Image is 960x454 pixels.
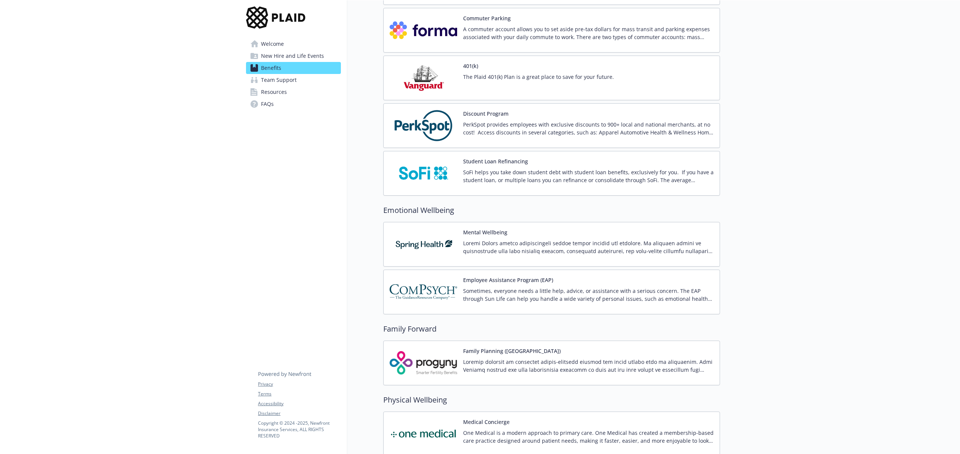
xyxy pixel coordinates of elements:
[390,418,457,450] img: One Medical carrier logo
[390,110,457,142] img: PerkSpot carrier logo
[463,25,714,41] p: A commuter account allows you to set aside pre-tax dollars for mass transit and parking expenses ...
[246,62,341,74] a: Benefits
[390,62,457,94] img: Vanguard carrier logo
[261,86,287,98] span: Resources
[261,38,284,50] span: Welcome
[463,157,528,165] button: Student Loan Refinancing
[258,381,340,388] a: Privacy
[463,358,714,374] p: Loremip dolorsit am consectet adipis-elitsedd eiusmod tem incid utlabo etdo ma aliquaenim. Admi V...
[261,62,281,74] span: Benefits
[463,228,507,236] button: Mental Wellbeing
[246,74,341,86] a: Team Support
[261,74,297,86] span: Team Support
[258,400,340,407] a: Accessibility
[246,50,341,62] a: New Hire and Life Events
[463,73,614,81] p: The Plaid 401(k) Plan is a great place to save for your future.
[390,276,457,308] img: ComPsych Corporation carrier logo
[390,157,457,189] img: SoFi carrier logo
[463,14,511,22] button: Commuter Parking
[390,347,457,379] img: Progyny carrier logo
[390,14,457,46] img: Forma, Inc. carrier logo
[463,287,714,303] p: Sometimes, everyone needs a little help, advice, or assistance with a serious concern. The EAP th...
[258,410,340,417] a: Disclaimer
[463,347,561,355] button: Family Planning ([GEOGRAPHIC_DATA])
[463,110,508,118] button: Discount Program
[261,50,324,62] span: New Hire and Life Events
[383,205,720,216] h2: Emotional Wellbeing
[246,98,341,110] a: FAQs
[463,239,714,255] p: Loremi Dolors ametco adipiscingeli seddoe tempor incidid utl etdolore. Ma aliquaen admini ve quis...
[390,228,457,260] img: Spring Health carrier logo
[463,62,478,70] button: 401(k)
[258,391,340,397] a: Terms
[258,420,340,439] p: Copyright © 2024 - 2025 , Newfront Insurance Services, ALL RIGHTS RESERVED
[463,121,714,136] p: PerkSpot provides employees with exclusive discounts to 900+ local and national merchants, at no ...
[463,276,553,284] button: Employee Assistance Program (EAP)
[246,86,341,98] a: Resources
[463,168,714,184] p: SoFi helps you take down student debt with student loan benefits, exclusively for you. If you hav...
[246,38,341,50] a: Welcome
[463,429,714,445] p: One Medical is a modern approach to primary care. One Medical has created a membership-based care...
[261,98,274,110] span: FAQs
[463,418,510,426] button: Medical Concierge
[383,394,720,406] h2: Physical Wellbeing
[383,323,720,335] h2: Family Forward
